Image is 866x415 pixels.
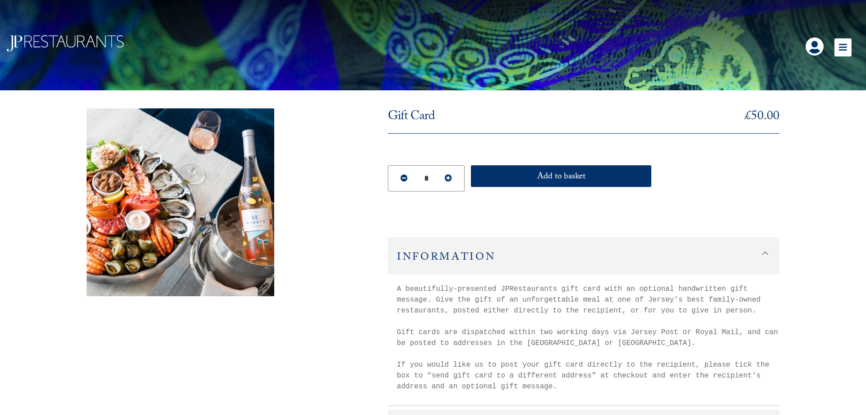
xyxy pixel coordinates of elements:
button: Add to basket [471,165,651,187]
div: A beautifully-presented JPRestaurants gift card with an optional handwritten gift message. Give t... [388,275,779,392]
button: Increase Quantity [434,168,462,189]
bdi: 50.00 [745,106,779,128]
h2: Information [388,237,779,275]
span: £ [745,106,751,128]
h1: Gift Card [388,108,435,126]
button: Reduce Quantity [391,168,418,189]
img: logo-final-from-website.png [7,35,124,51]
input: Quantity [419,171,433,186]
